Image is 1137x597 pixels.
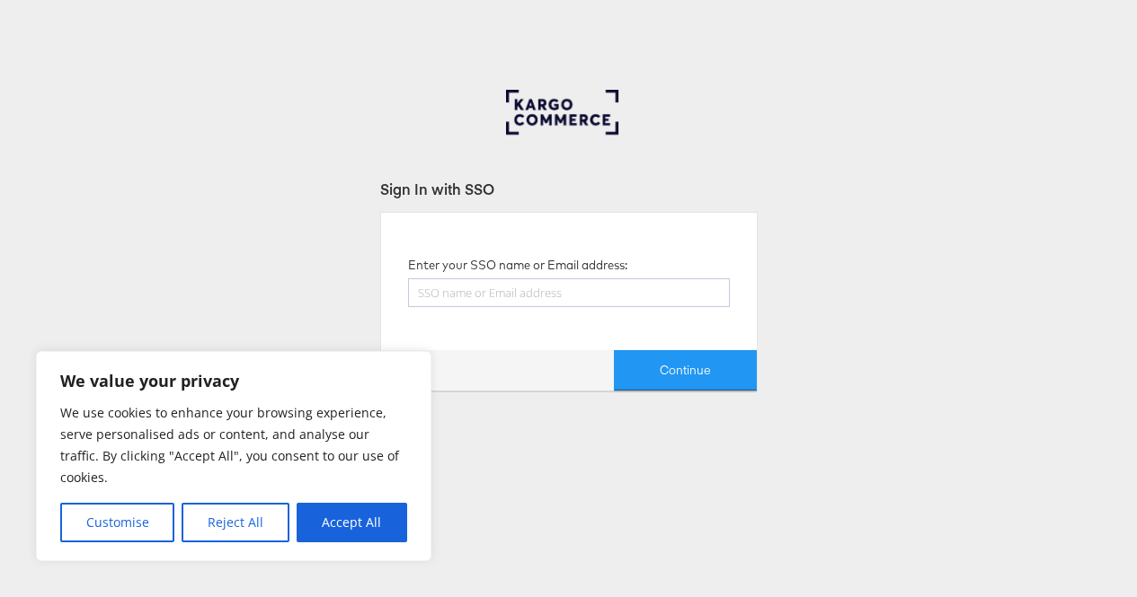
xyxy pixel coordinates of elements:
button: Accept All [297,503,407,542]
button: Reject All [182,503,289,542]
div: Sign In with SSO [380,179,758,199]
button: Continue [614,350,757,391]
p: We use cookies to enhance your browsing experience, serve personalised ads or content, and analys... [60,402,407,488]
label: Enter your SSO name or Email address: [408,257,627,274]
button: Customise [60,503,174,542]
p: We value your privacy [60,370,407,391]
div: We value your privacy [36,351,431,561]
input: SSO name or Email address [408,278,730,307]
